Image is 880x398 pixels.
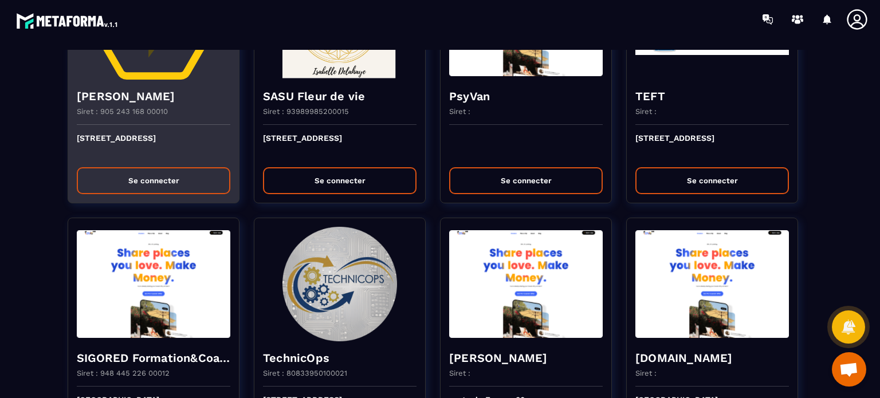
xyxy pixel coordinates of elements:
[77,167,230,194] button: Se connecter
[263,107,349,116] p: Siret : 93989985200015
[449,369,470,377] p: Siret :
[263,88,417,104] h4: SASU Fleur de vie
[635,369,657,377] p: Siret :
[263,167,417,194] button: Se connecter
[77,369,170,377] p: Siret : 948 445 226 00012
[832,352,866,387] div: Ouvrir le chat
[635,167,789,194] button: Se connecter
[449,107,470,116] p: Siret :
[635,107,657,116] p: Siret :
[77,350,230,366] h4: SIGORED Formation&Coaching
[77,107,168,116] p: Siret : 905 243 168 00010
[263,350,417,366] h4: TechnicOps
[635,133,789,159] p: [STREET_ADDRESS]
[635,88,789,104] h4: TEFT
[16,10,119,31] img: logo
[449,88,603,104] h4: PsyVan
[449,227,603,341] img: funnel-background
[635,227,789,341] img: funnel-background
[635,350,789,366] h4: [DOMAIN_NAME]
[263,369,347,377] p: Siret : 80833950100021
[263,133,417,159] p: [STREET_ADDRESS]
[449,167,603,194] button: Se connecter
[77,227,230,341] img: funnel-background
[263,227,417,341] img: funnel-background
[449,350,603,366] h4: [PERSON_NAME]
[77,88,230,104] h4: [PERSON_NAME]
[77,133,230,159] p: [STREET_ADDRESS]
